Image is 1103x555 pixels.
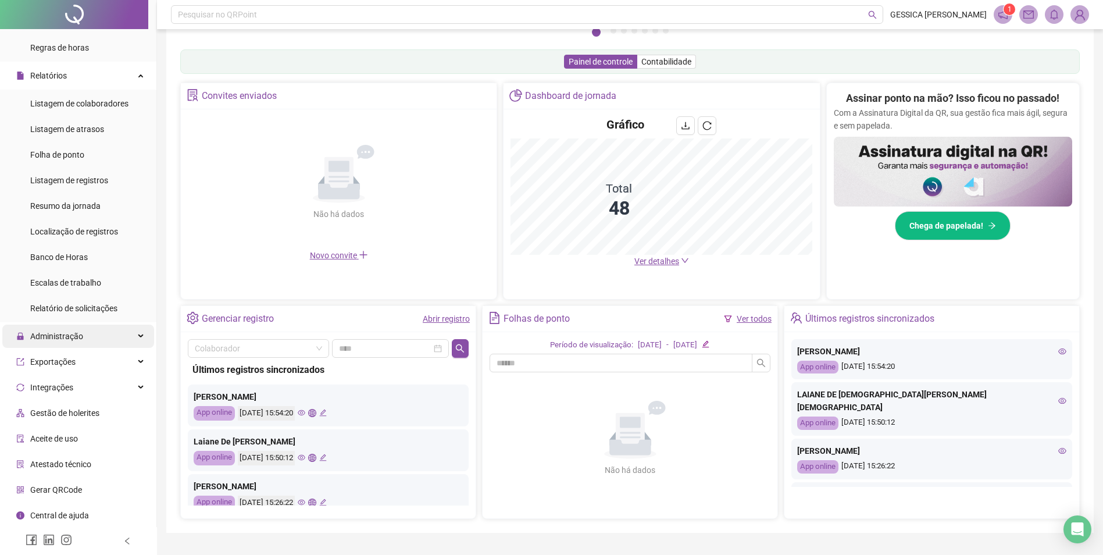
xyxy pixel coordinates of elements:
div: [DATE] [673,339,697,351]
span: Integrações [30,383,73,392]
div: [PERSON_NAME] [194,480,463,493]
span: search [756,358,766,368]
span: Aceite de uso [30,434,78,443]
span: audit [16,435,24,443]
span: notification [998,9,1008,20]
span: Relatórios [30,71,67,80]
button: Chega de papelada! [895,211,1011,240]
div: App online [797,417,838,430]
span: Exportações [30,357,76,367]
span: Administração [30,332,83,341]
div: [DATE] 15:50:12 [797,417,1066,430]
span: search [455,344,465,353]
span: export [16,358,24,366]
span: reload [702,121,712,130]
div: App online [194,406,235,421]
span: Listagem de registros [30,176,108,185]
span: pie-chart [509,89,522,101]
a: Abrir registro [423,314,470,323]
span: Central de ajuda [30,511,89,520]
div: Convites enviados [202,86,277,106]
div: Últimos registros sincronizados [192,362,464,377]
span: Gestão de holerites [30,408,99,418]
button: 5 [642,28,648,34]
span: global [308,454,316,461]
div: [DATE] 15:54:20 [238,406,295,421]
span: Ver detalhes [634,257,679,266]
div: [PERSON_NAME] [797,444,1066,457]
div: - [666,339,669,351]
span: eye [1058,397,1066,405]
div: [DATE] 15:26:22 [238,496,295,510]
div: [DATE] 15:50:12 [238,451,295,465]
div: App online [797,361,838,374]
span: eye [1058,447,1066,455]
span: team [790,312,802,324]
span: Chega de papelada! [909,219,983,232]
span: solution [187,89,199,101]
div: Não há dados [577,464,684,476]
span: Banco de Horas [30,252,88,262]
span: search [868,10,877,19]
span: bell [1049,9,1059,20]
span: apartment [16,409,24,417]
span: left [123,537,131,545]
div: App online [194,451,235,465]
span: plus [359,250,368,259]
span: arrow-right [988,222,996,230]
span: eye [298,499,305,506]
div: App online [194,496,235,510]
span: edit [319,499,327,506]
button: 3 [621,28,627,34]
button: 4 [631,28,637,34]
span: 1 [1008,5,1012,13]
sup: 1 [1004,3,1015,15]
span: Listagem de colaboradores [30,99,128,108]
span: filter [724,315,732,323]
div: Laiane De [PERSON_NAME] [194,435,463,448]
a: Ver detalhes down [634,257,689,266]
span: download [681,121,690,130]
span: Localização de registros [30,227,118,236]
div: Não há dados [285,208,392,220]
span: edit [319,409,327,417]
span: Atestado técnico [30,460,91,469]
span: edit [319,454,327,461]
span: global [308,499,316,506]
span: edit [702,340,709,348]
button: 7 [663,28,669,34]
div: [DATE] 15:26:22 [797,460,1066,474]
span: setting [187,312,199,324]
span: Regras de horas [30,43,89,52]
span: qrcode [16,486,24,494]
span: facebook [26,534,37,546]
span: solution [16,460,24,468]
button: 1 [592,28,601,37]
div: [DATE] 15:54:20 [797,361,1066,374]
span: Escalas de trabalho [30,278,101,287]
span: eye [1058,347,1066,355]
a: Ver todos [737,314,772,323]
span: Painel de controle [569,57,633,66]
span: Contabilidade [641,57,691,66]
span: Folha de ponto [30,150,84,159]
div: [PERSON_NAME] [797,345,1066,358]
div: Folhas de ponto [504,309,570,329]
span: Listagem de atrasos [30,124,104,134]
div: Open Intercom Messenger [1063,515,1091,543]
h2: Assinar ponto na mão? Isso ficou no passado! [846,90,1059,106]
div: Gerenciar registro [202,309,274,329]
span: linkedin [43,534,55,546]
span: Gerar QRCode [30,485,82,494]
span: global [308,409,316,417]
span: Novo convite [310,251,368,260]
span: file [16,72,24,80]
button: 6 [652,28,658,34]
button: 2 [611,28,616,34]
div: LAIANE DE [DEMOGRAPHIC_DATA][PERSON_NAME][DEMOGRAPHIC_DATA] [797,388,1066,414]
span: file-text [488,312,501,324]
span: Relatório de solicitações [30,304,117,313]
span: sync [16,383,24,392]
span: info-circle [16,511,24,520]
span: instagram [60,534,72,546]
